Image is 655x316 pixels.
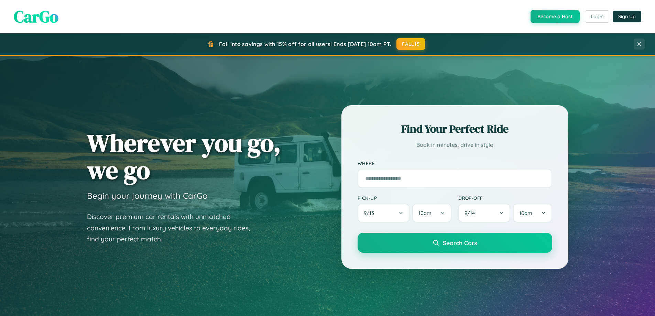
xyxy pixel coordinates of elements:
[358,140,552,150] p: Book in minutes, drive in style
[87,129,281,184] h1: Wherever you go, we go
[519,210,532,216] span: 10am
[585,10,609,23] button: Login
[87,211,259,245] p: Discover premium car rentals with unmatched convenience. From luxury vehicles to everyday rides, ...
[458,195,552,201] label: Drop-off
[396,38,425,50] button: FALL15
[465,210,478,216] span: 9 / 14
[443,239,477,247] span: Search Cars
[412,204,451,222] button: 10am
[364,210,378,216] span: 9 / 13
[358,204,410,222] button: 9/13
[531,10,580,23] button: Become a Host
[87,190,208,201] h3: Begin your journey with CarGo
[513,204,552,222] button: 10am
[358,160,552,166] label: Where
[219,41,391,47] span: Fall into savings with 15% off for all users! Ends [DATE] 10am PT.
[358,233,552,253] button: Search Cars
[358,121,552,137] h2: Find Your Perfect Ride
[418,210,432,216] span: 10am
[14,5,58,28] span: CarGo
[358,195,451,201] label: Pick-up
[458,204,511,222] button: 9/14
[613,11,641,22] button: Sign Up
